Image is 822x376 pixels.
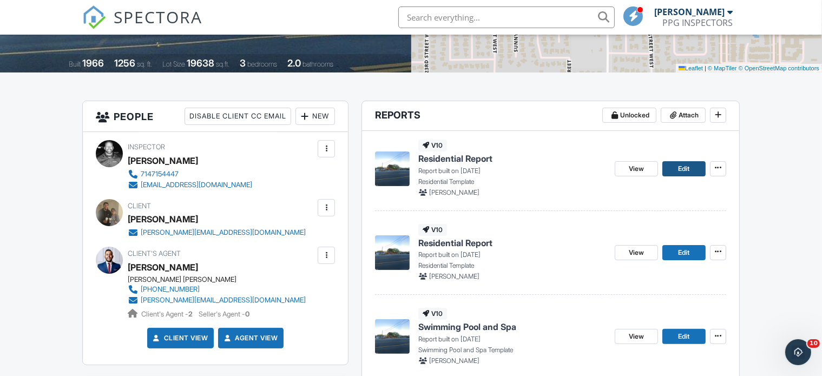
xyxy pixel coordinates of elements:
[128,143,165,151] span: Inspector
[128,249,181,258] span: Client's Agent
[137,60,152,68] span: sq. ft.
[128,275,314,284] div: [PERSON_NAME] [PERSON_NAME]
[128,153,198,169] div: [PERSON_NAME]
[295,108,335,125] div: New
[141,296,306,305] div: [PERSON_NAME][EMAIL_ADDRESS][DOMAIN_NAME]
[82,57,104,69] div: 1966
[188,310,193,318] strong: 2
[151,333,208,344] a: Client View
[245,310,249,318] strong: 0
[708,65,737,71] a: © MapTiler
[240,57,246,69] div: 3
[398,6,615,28] input: Search everything...
[141,170,179,179] div: 7147154447
[303,60,333,68] span: bathrooms
[654,6,725,17] div: [PERSON_NAME]
[141,181,252,189] div: [EMAIL_ADDRESS][DOMAIN_NAME]
[128,180,252,190] a: [EMAIL_ADDRESS][DOMAIN_NAME]
[679,65,703,71] a: Leaflet
[199,310,249,318] span: Seller's Agent -
[128,211,198,227] div: [PERSON_NAME]
[82,5,106,29] img: The Best Home Inspection Software - Spectora
[69,60,81,68] span: Built
[662,17,733,28] div: PPG INSPECTORS
[187,57,214,69] div: 19638
[141,228,306,237] div: [PERSON_NAME][EMAIL_ADDRESS][DOMAIN_NAME]
[128,284,306,295] a: [PHONE_NUMBER]
[739,65,819,71] a: © OpenStreetMap contributors
[785,339,811,365] iframe: Intercom live chat
[128,169,252,180] a: 7147154447
[216,60,229,68] span: sq.ft.
[141,310,194,318] span: Client's Agent -
[128,259,198,275] a: [PERSON_NAME]
[247,60,277,68] span: bedrooms
[114,57,135,69] div: 1256
[705,65,706,71] span: |
[287,57,301,69] div: 2.0
[114,5,202,28] span: SPECTORA
[141,285,200,294] div: [PHONE_NUMBER]
[128,227,306,238] a: [PERSON_NAME][EMAIL_ADDRESS][DOMAIN_NAME]
[128,295,306,306] a: [PERSON_NAME][EMAIL_ADDRESS][DOMAIN_NAME]
[128,202,151,210] span: Client
[82,15,202,37] a: SPECTORA
[83,101,348,132] h3: People
[807,339,820,348] span: 10
[162,60,185,68] span: Lot Size
[222,333,278,344] a: Agent View
[185,108,291,125] div: Disable Client CC Email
